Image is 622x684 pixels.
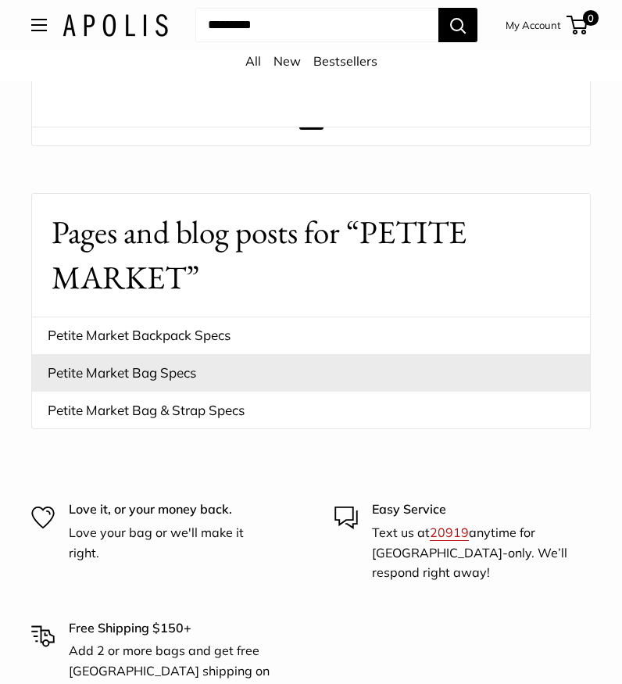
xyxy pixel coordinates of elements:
[32,392,590,429] a: Petite Market Bag & Strap Specs
[583,10,599,26] span: 0
[313,53,377,69] a: Bestsellers
[245,53,261,69] a: All
[63,14,168,37] img: Apolis
[195,8,438,42] input: Search...
[32,354,590,392] a: Petite Market Bag Specs
[372,500,575,520] p: Easy Service
[568,16,588,34] a: 0
[69,618,272,639] p: Free Shipping $150+
[69,523,272,563] p: Love your bag or we'll make it right.
[273,53,301,69] a: New
[31,19,47,31] button: Open menu
[52,209,570,301] h1: Pages and blog posts for “PETITE MARKET”
[506,16,561,34] a: My Account
[372,523,575,583] p: Text us at anytime for [GEOGRAPHIC_DATA]-only. We’ll respond right away!
[13,625,167,671] iframe: Sign Up via Text for Offers
[32,317,590,354] a: Petite Market Backpack Specs
[69,500,272,520] p: Love it, or your money back.
[438,8,477,42] button: Search
[430,525,469,540] a: 20919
